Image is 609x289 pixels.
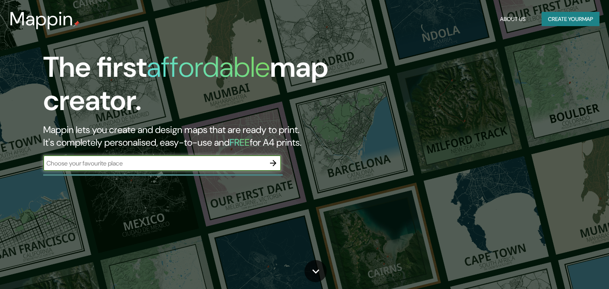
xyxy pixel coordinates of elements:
[230,136,250,148] h5: FREE
[497,12,529,27] button: About Us
[542,12,599,27] button: Create yourmap
[43,124,348,149] h2: Mappin lets you create and design maps that are ready to print. It's completely personalised, eas...
[43,159,265,168] input: Choose your favourite place
[147,49,270,86] h1: affordable
[10,8,73,30] h3: Mappin
[43,51,348,124] h1: The first map creator.
[73,21,80,27] img: mappin-pin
